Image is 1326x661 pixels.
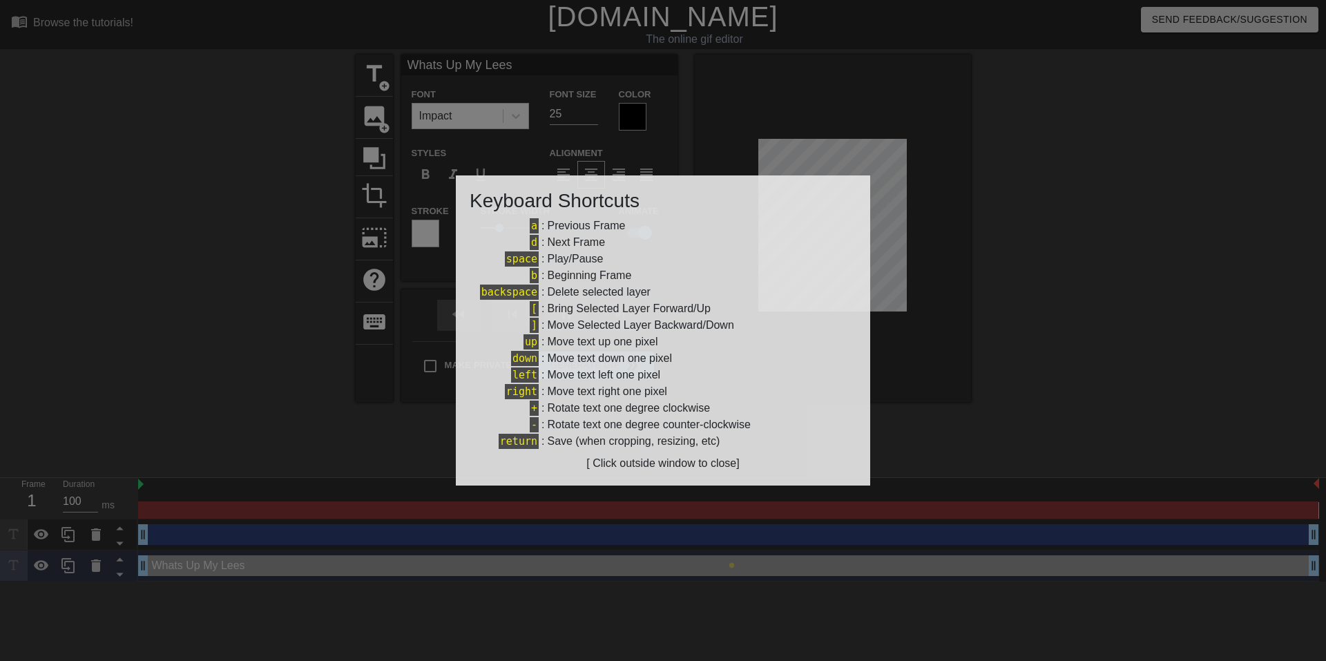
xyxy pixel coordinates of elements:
div: Move text down one pixel [547,350,672,367]
div: : [470,317,856,334]
div: Delete selected layer [547,284,650,300]
div: Rotate text one degree clockwise [547,400,710,416]
div: Move text up one pixel [547,334,657,350]
span: d [530,235,539,250]
span: left [511,367,539,383]
div: : [470,416,856,433]
span: [ [530,301,539,316]
div: Next Frame [547,234,605,251]
div: Save (when cropping, resizing, etc) [547,433,720,450]
div: : [470,218,856,234]
div: Move text left one pixel [547,367,660,383]
h3: Keyboard Shortcuts [470,189,856,213]
div: : [470,300,856,317]
span: up [523,334,539,349]
div: : [470,350,856,367]
span: + [530,401,539,416]
div: Bring Selected Layer Forward/Up [547,300,711,317]
div: Move text right one pixel [547,383,666,400]
span: - [530,417,539,432]
div: : [470,433,856,450]
span: right [505,384,539,399]
div: : [470,367,856,383]
div: : [470,251,856,267]
span: ] [530,318,539,333]
div: : [470,334,856,350]
div: Previous Frame [547,218,625,234]
span: backspace [480,285,539,300]
div: : [470,383,856,400]
div: Rotate text one degree counter-clockwise [547,416,750,433]
div: Move Selected Layer Backward/Down [547,317,733,334]
div: [ Click outside window to close] [470,455,856,472]
span: down [511,351,539,366]
div: : [470,234,856,251]
span: b [530,268,539,283]
div: Play/Pause [547,251,603,267]
span: return [499,434,539,449]
div: : [470,267,856,284]
span: a [530,218,539,233]
div: : [470,400,856,416]
div: Beginning Frame [547,267,631,284]
span: space [505,251,539,267]
div: : [470,284,856,300]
